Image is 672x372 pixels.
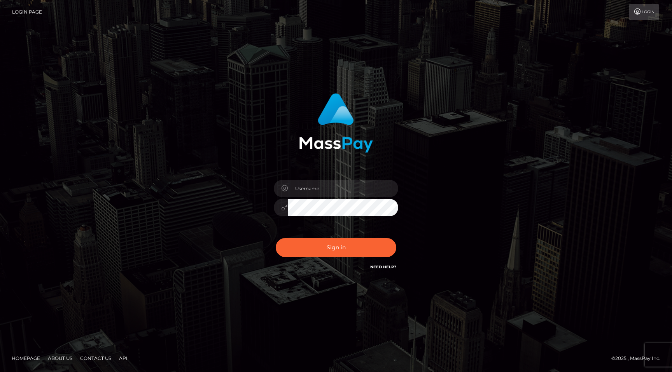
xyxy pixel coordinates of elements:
[288,180,398,197] input: Username...
[12,4,42,20] a: Login Page
[9,352,43,364] a: Homepage
[116,352,131,364] a: API
[45,352,75,364] a: About Us
[276,238,396,257] button: Sign in
[611,354,666,363] div: © 2025 , MassPay Inc.
[77,352,114,364] a: Contact Us
[370,264,396,269] a: Need Help?
[299,93,373,153] img: MassPay Login
[629,4,659,20] a: Login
